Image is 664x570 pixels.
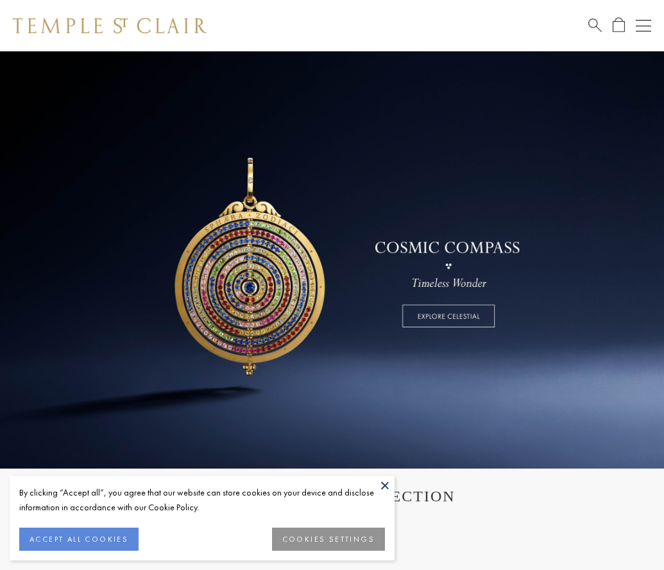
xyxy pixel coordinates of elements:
img: Temple St. Clair [13,18,207,33]
button: ACCEPT ALL COOKIES [19,528,139,551]
div: By clicking “Accept all”, you agree that our website can store cookies on your device and disclos... [19,485,385,515]
a: Search [588,17,602,33]
button: Open navigation [636,18,651,33]
a: Open Shopping Bag [613,17,625,33]
button: COOKIES SETTINGS [272,528,385,551]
